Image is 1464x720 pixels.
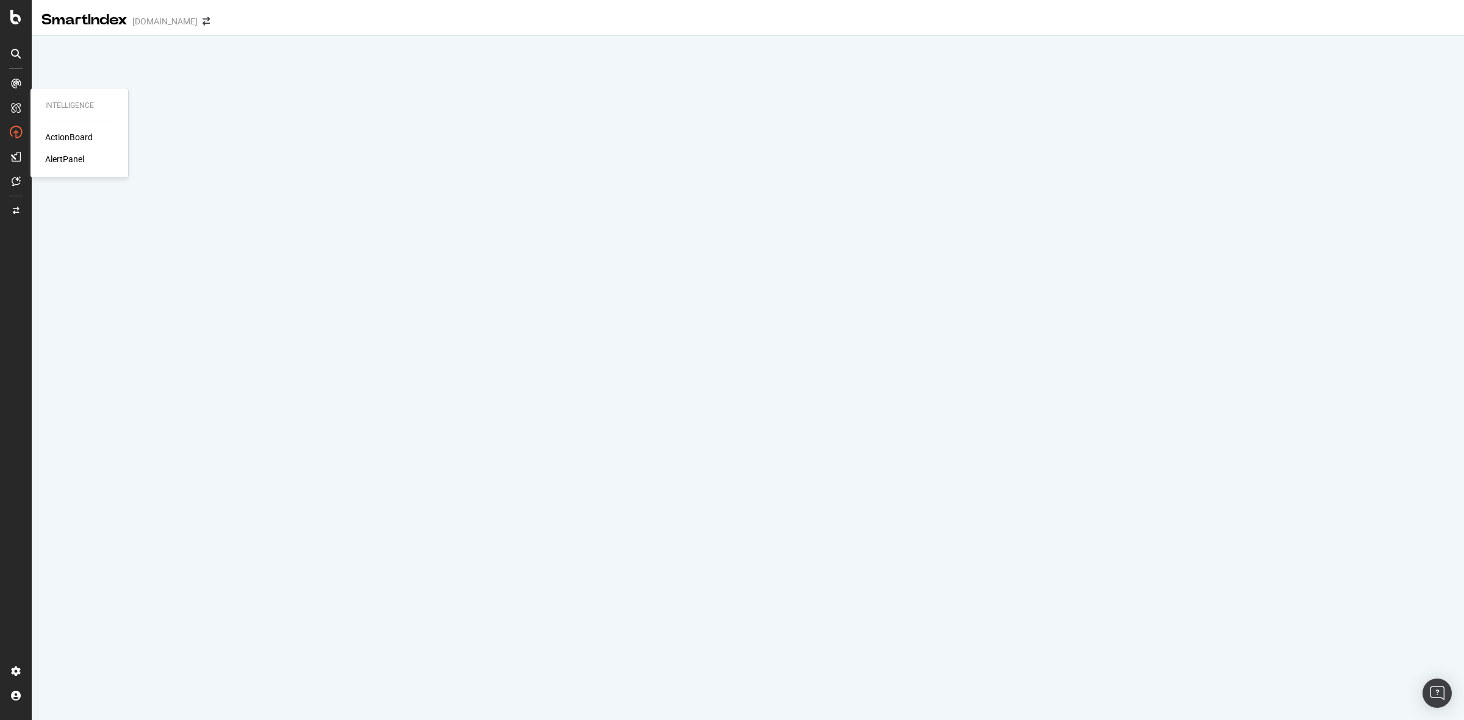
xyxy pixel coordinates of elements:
div: arrow-right-arrow-left [203,17,210,26]
div: Intelligence [45,101,113,111]
div: Open Intercom Messenger [1423,679,1452,708]
a: ActionBoard [45,131,93,143]
div: SmartIndex [41,10,127,30]
div: [DOMAIN_NAME] [132,15,198,27]
a: AlertPanel [45,153,84,165]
